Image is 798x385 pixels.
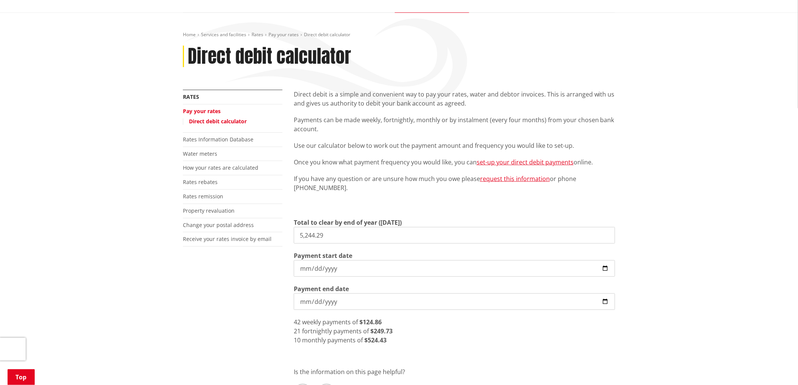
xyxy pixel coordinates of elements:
[294,367,615,376] p: Is the information on this page helpful?
[189,118,247,125] a: Direct debit calculator
[294,327,301,335] span: 21
[183,193,223,200] a: Rates remission
[183,221,254,229] a: Change your postal address
[370,327,393,335] strong: $249.73
[183,32,615,38] nav: breadcrumb
[477,158,574,166] a: set-up your direct debit payments
[294,284,349,293] label: Payment end date
[763,353,790,380] iframe: Messenger Launcher
[183,207,235,214] a: Property revaluation
[294,141,615,150] p: Use our calculator below to work out the payment amount and frequency you would like to set-up.
[359,318,382,326] strong: $124.86
[183,164,258,171] a: How your rates are calculated
[183,235,272,242] a: Receive your rates invoice by email
[294,158,615,167] p: Once you know what payment frequency you would like, you can online.
[480,175,550,183] a: request this information
[183,93,199,100] a: Rates
[183,107,221,115] a: Pay your rates
[294,218,402,227] label: Total to clear by end of year ([DATE])
[302,336,363,344] span: monthly payments of
[302,318,358,326] span: weekly payments of
[183,136,253,143] a: Rates Information Database
[304,31,350,38] span: Direct debit calculator
[294,115,615,133] p: Payments can be made weekly, fortnightly, monthly or by instalment (every four months) from your ...
[364,336,387,344] strong: $524.43
[302,327,369,335] span: fortnightly payments of
[269,31,299,38] a: Pay your rates
[294,90,615,108] p: Direct debit is a simple and convenient way to pay your rates, water and debtor invoices. This is...
[294,336,301,344] span: 10
[183,31,196,38] a: Home
[294,174,615,192] p: If you have any question or are unsure how much you owe please or phone [PHONE_NUMBER].
[201,31,246,38] a: Services and facilities
[294,318,301,326] span: 42
[252,31,263,38] a: Rates
[8,369,35,385] a: Top
[183,150,217,157] a: Water meters
[294,251,352,260] label: Payment start date
[183,178,218,186] a: Rates rebates
[188,46,351,67] h1: Direct debit calculator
